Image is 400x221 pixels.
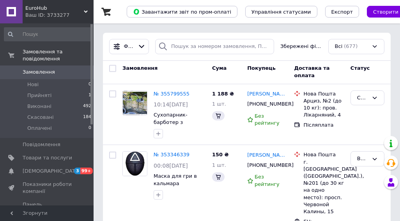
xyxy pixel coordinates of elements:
span: Cума [212,65,227,71]
button: Завантажити звіт по пром-оплаті [127,6,237,18]
div: [PHONE_NUMBER] [246,160,283,170]
span: Завантажити звіт по пром-оплаті [133,8,231,15]
img: Фото товару [123,91,147,115]
div: Нова Пошта [303,151,344,158]
a: № 355799555 [154,91,189,97]
span: Повідомлення [23,141,60,148]
input: Пошук [4,27,92,41]
span: 184 [83,114,91,121]
span: 1 [88,92,91,99]
button: Експорт [325,6,359,18]
a: Фото товару [122,90,147,115]
span: Замовлення та повідомлення [23,48,94,62]
span: Збережені фільтри: [280,43,322,50]
a: Фото товару [122,151,147,176]
span: (677) [344,43,358,49]
span: 0 [88,125,91,132]
div: г. [GEOGRAPHIC_DATA] ([GEOGRAPHIC_DATA].), №201 (до 30 кг на одно место): просп. Червоной Калины, 15 [303,159,344,216]
div: Нова Пошта [303,90,344,97]
button: Управління статусами [245,6,317,18]
span: 3 [74,168,80,174]
div: Арциз, №2 (до 10 кг): пров. Лікарняний, 4 [303,97,344,119]
a: Сухопарник-барботер з скляною колбою [154,112,198,132]
span: Покупець [247,65,276,71]
span: 0 [88,81,91,88]
div: Скасовано [357,94,368,102]
span: 492 [83,103,91,110]
img: Фото товару [123,152,147,176]
span: Управління статусами [251,9,311,15]
span: Скасовані [27,114,54,121]
span: 1 шт. [212,162,226,168]
span: Оплачені [27,125,52,132]
span: EuroHub [25,5,84,12]
span: Виконані [27,103,51,110]
span: Без рейтингу [255,174,280,187]
span: 00:08[DATE] [154,163,188,169]
span: Панель управління [23,201,72,215]
span: 99+ [80,168,93,174]
span: Замовлення [122,65,158,71]
span: Нові [27,81,39,88]
span: Всі [335,43,343,50]
div: Післяплата [303,122,344,129]
span: Без рейтингу [255,113,280,126]
span: 1 шт. [212,101,226,107]
a: [PERSON_NAME] [247,152,288,159]
span: Статус [350,65,370,71]
a: № 353346339 [154,152,189,157]
span: Товари та послуги [23,154,72,161]
span: Замовлення [23,69,55,76]
span: 10:14[DATE] [154,101,188,108]
span: 1 188 ₴ [212,91,234,97]
a: [PERSON_NAME] [247,90,288,98]
span: Доставка та оплата [294,65,329,79]
input: Пошук за номером замовлення, ПІБ покупця, номером телефону, Email, номером накладної [155,39,274,54]
span: Експорт [331,9,353,15]
div: Виконано [357,155,368,163]
span: Показники роботи компанії [23,181,72,195]
span: 150 ₴ [212,152,229,157]
div: [PHONE_NUMBER] [246,99,283,109]
span: Прийняті [27,92,51,99]
span: Фільтри [124,43,135,50]
a: Маска для гри в кальмара Трикутник - Squid Game маска із серіалу [154,173,201,208]
div: Ваш ID: 3733277 [25,12,94,19]
span: [DEMOGRAPHIC_DATA] [23,168,80,175]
